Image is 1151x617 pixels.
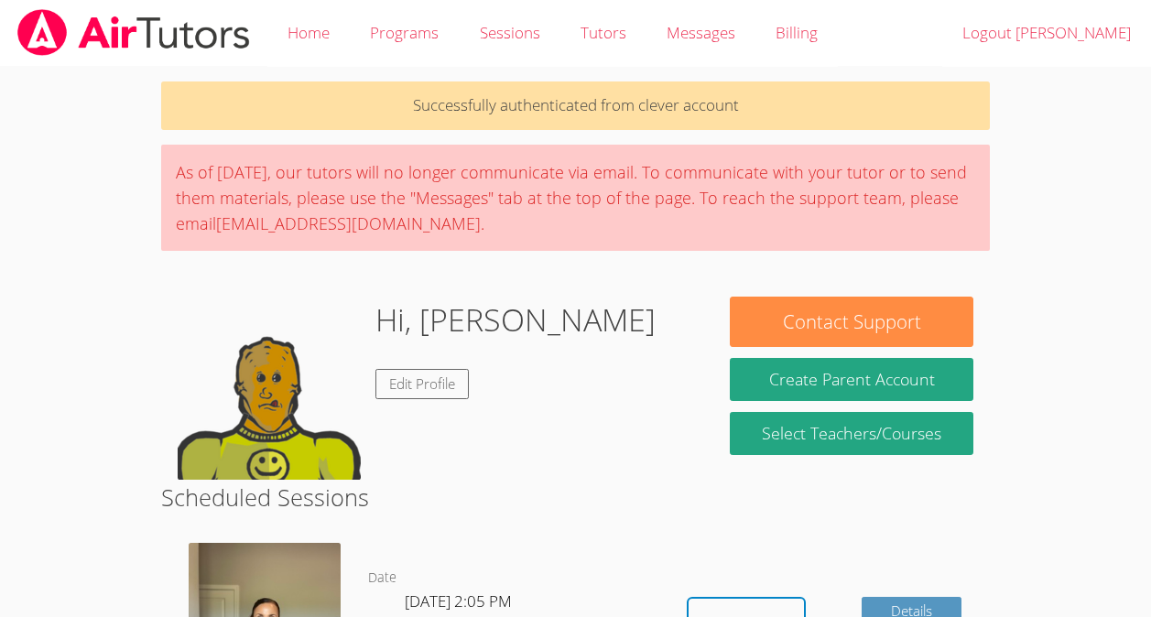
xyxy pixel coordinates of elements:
a: Select Teachers/Courses [730,412,972,455]
h1: Hi, [PERSON_NAME] [375,297,656,343]
button: Contact Support [730,297,972,347]
span: [DATE] 2:05 PM [405,590,512,612]
button: Create Parent Account [730,358,972,401]
img: default.png [178,297,361,480]
a: Edit Profile [375,369,469,399]
div: As of [DATE], our tutors will no longer communicate via email. To communicate with your tutor or ... [161,145,990,251]
img: airtutors_banner-c4298cdbf04f3fff15de1276eac7730deb9818008684d7c2e4769d2f7ddbe033.png [16,9,252,56]
span: Messages [667,22,735,43]
p: Successfully authenticated from clever account [161,81,990,130]
h2: Scheduled Sessions [161,480,990,514]
dt: Date [368,567,396,590]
